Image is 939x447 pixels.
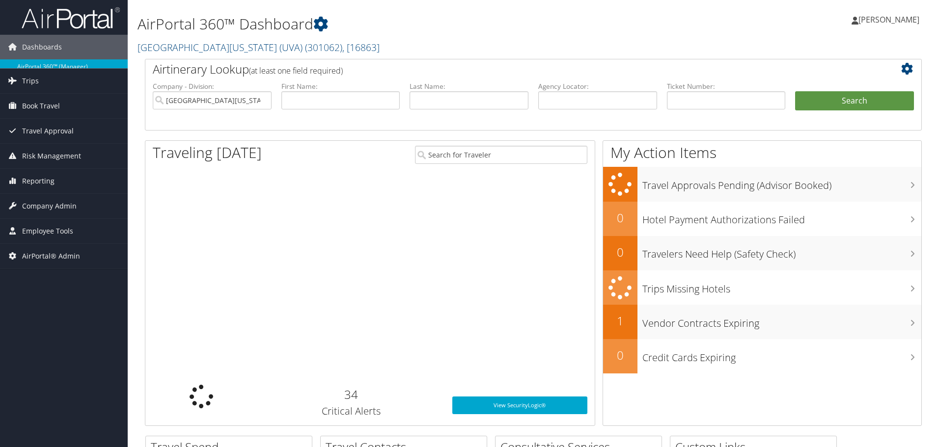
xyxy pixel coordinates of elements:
h2: Airtinerary Lookup [153,61,849,78]
label: Company - Division: [153,81,272,91]
a: 0Credit Cards Expiring [603,339,921,373]
button: Search [795,91,914,111]
h3: Vendor Contracts Expiring [642,312,921,330]
h3: Travel Approvals Pending (Advisor Booked) [642,174,921,192]
h3: Credit Cards Expiring [642,346,921,365]
span: ( 301062 ) [305,41,342,54]
a: [PERSON_NAME] [852,5,929,34]
img: airportal-logo.png [22,6,120,29]
span: Travel Approval [22,119,74,143]
h1: Traveling [DATE] [153,142,262,163]
label: Ticket Number: [667,81,786,91]
a: [GEOGRAPHIC_DATA][US_STATE] (UVA) [138,41,380,54]
a: View SecurityLogic® [452,396,587,414]
span: Employee Tools [22,219,73,243]
h3: Travelers Need Help (Safety Check) [642,242,921,261]
span: (at least one field required) [249,65,343,76]
h2: 0 [603,210,637,226]
span: Book Travel [22,94,60,118]
h2: 0 [603,244,637,261]
a: Travel Approvals Pending (Advisor Booked) [603,167,921,202]
a: Trips Missing Hotels [603,270,921,305]
span: Trips [22,69,39,93]
label: Agency Locator: [538,81,657,91]
a: 0Travelers Need Help (Safety Check) [603,236,921,270]
h2: 34 [265,386,438,403]
h3: Trips Missing Hotels [642,277,921,296]
h3: Hotel Payment Authorizations Failed [642,208,921,227]
span: Reporting [22,169,55,193]
span: Risk Management [22,144,81,168]
label: First Name: [281,81,400,91]
h3: Critical Alerts [265,404,438,418]
input: Search for Traveler [415,146,587,164]
span: Company Admin [22,194,77,218]
span: AirPortal® Admin [22,244,80,268]
a: 1Vendor Contracts Expiring [603,305,921,339]
span: , [ 16863 ] [342,41,380,54]
h2: 0 [603,347,637,364]
span: Dashboards [22,35,62,59]
label: Last Name: [410,81,528,91]
h2: 1 [603,313,637,329]
a: 0Hotel Payment Authorizations Failed [603,202,921,236]
span: [PERSON_NAME] [858,14,919,25]
h1: My Action Items [603,142,921,163]
h1: AirPortal 360™ Dashboard [138,14,665,34]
